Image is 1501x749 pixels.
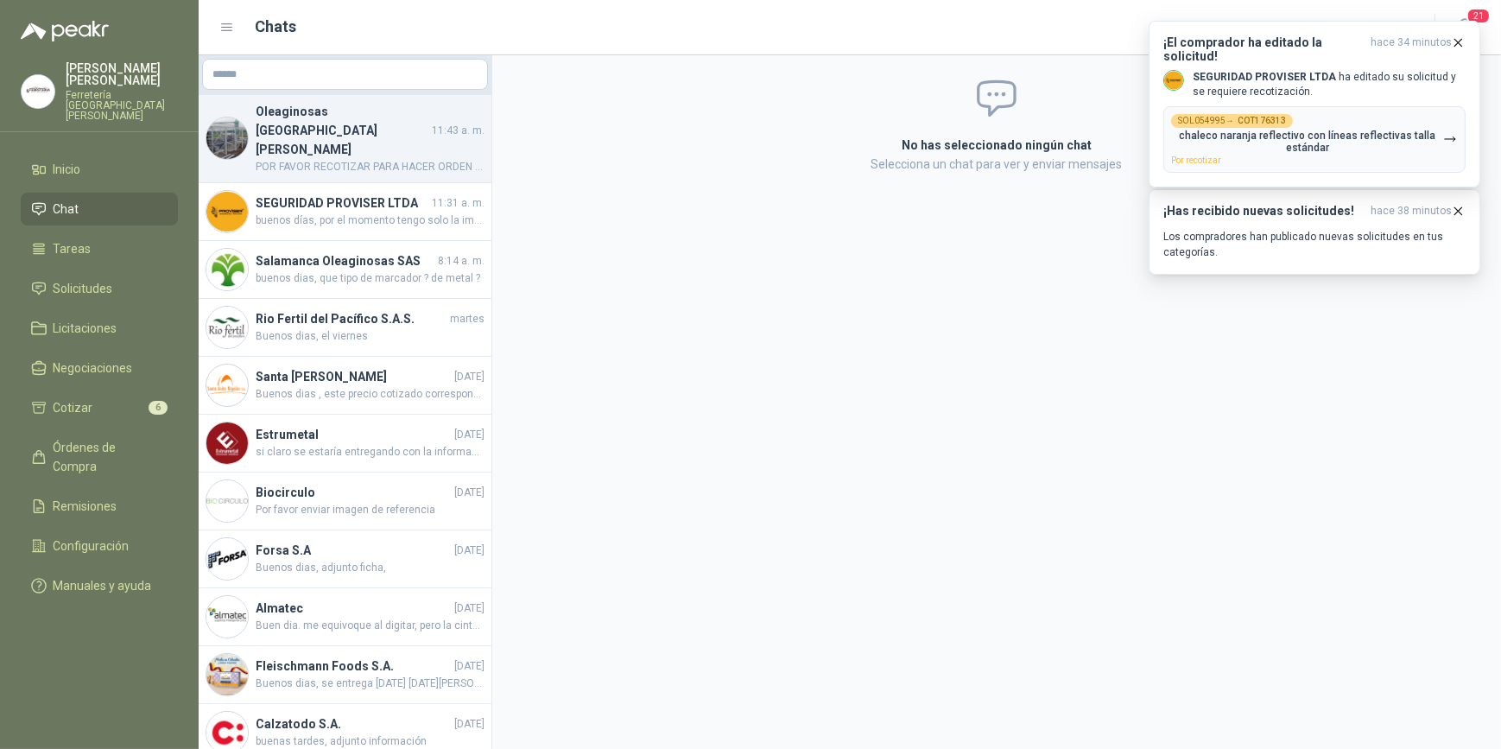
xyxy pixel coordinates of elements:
[206,538,248,580] img: Company Logo
[199,473,491,530] a: Company LogoBiocirculo[DATE]Por favor enviar imagen de referencia
[454,658,484,675] span: [DATE]
[256,502,484,518] span: Por favor enviar imagen de referencia
[256,15,297,39] h1: Chats
[432,123,484,139] span: 11:43 a. m.
[454,485,484,501] span: [DATE]
[695,136,1298,155] h2: No has seleccionado ningún chat
[450,311,484,327] span: martes
[1163,229,1466,260] p: Los compradores han publicado nuevas solicitudes en tus categorías.
[432,195,484,212] span: 11:31 a. m.
[256,676,484,692] span: Buenos dias, se entrega [DATE] [DATE][PERSON_NAME]
[1163,35,1364,63] h3: ¡El comprador ha editado la solicitud!
[66,62,178,86] p: [PERSON_NAME] [PERSON_NAME]
[149,401,168,415] span: 6
[256,194,428,213] h4: SEGURIDAD PROVISER LTDA
[256,251,434,270] h4: Salamanca Oleaginosas SAS
[54,279,113,298] span: Solicitudes
[21,272,178,305] a: Solicitudes
[199,95,491,183] a: Company LogoOleaginosas [GEOGRAPHIC_DATA][PERSON_NAME]11:43 a. m.POR FAVOR RECOTIZAR PARA HACER O...
[256,657,451,676] h4: Fleischmann Foods S.A.
[199,183,491,241] a: Company LogoSEGURIDAD PROVISER LTDA11:31 a. m.buenos días, por el momento tengo solo la imagen po...
[21,193,178,225] a: Chat
[256,425,451,444] h4: Estrumetal
[1149,21,1480,187] button: ¡El comprador ha editado la solicitud!hace 34 minutos Company LogoSEGURIDAD PROVISER LTDA ha edit...
[206,249,248,290] img: Company Logo
[54,497,117,516] span: Remisiones
[21,569,178,602] a: Manuales y ayuda
[256,213,484,229] span: buenos días, por el momento tengo solo la imagen porque se mandan a fabricar
[1171,156,1221,165] span: Por recotizar
[199,646,491,704] a: Company LogoFleischmann Foods S.A.[DATE]Buenos dias, se entrega [DATE] [DATE][PERSON_NAME]
[1149,189,1480,275] button: ¡Has recibido nuevas solicitudes!hace 38 minutos Los compradores han publicado nuevas solicitudes...
[21,232,178,265] a: Tareas
[199,357,491,415] a: Company LogoSanta [PERSON_NAME][DATE]Buenos dias , este precio cotizado corresponde a promocion d...
[1163,106,1466,173] button: SOL054995→COT176313chaleco naranja reflectivo con líneas reflectivas talla estándarPor recotizar
[256,102,428,159] h4: Oleaginosas [GEOGRAPHIC_DATA][PERSON_NAME]
[21,312,178,345] a: Licitaciones
[206,307,248,348] img: Company Logo
[438,253,484,270] span: 8:14 a. m.
[256,159,484,175] span: POR FAVOR RECOTIZAR PARA HACER ORDEN DE COMPRA.
[199,241,491,299] a: Company LogoSalamanca Oleaginosas SAS8:14 a. m.buenos dias, que tipo de marcador ? de metal ?
[21,490,178,523] a: Remisiones
[66,90,178,121] p: Ferretería [GEOGRAPHIC_DATA][PERSON_NAME]
[199,530,491,588] a: Company LogoForsa S.A[DATE]Buenos dias, adjunto ficha,
[1371,35,1452,63] span: hace 34 minutos
[21,153,178,186] a: Inicio
[206,365,248,406] img: Company Logo
[256,367,451,386] h4: Santa [PERSON_NAME]
[1164,71,1183,90] img: Company Logo
[256,599,451,618] h4: Almatec
[1163,204,1364,219] h3: ¡Has recibido nuevas solicitudes!
[256,270,484,287] span: buenos dias, que tipo de marcador ? de metal ?
[454,600,484,617] span: [DATE]
[256,560,484,576] span: Buenos dias, adjunto ficha,
[54,200,79,219] span: Chat
[256,386,484,403] span: Buenos dias , este precio cotizado corresponde a promocion de Julio , ya en agosto el precio es d...
[206,191,248,232] img: Company Logo
[21,431,178,483] a: Órdenes de Compra
[54,160,81,179] span: Inicio
[21,530,178,562] a: Configuración
[206,654,248,695] img: Company Logo
[256,444,484,460] span: si claro se estaría entregando con la información requerida pero seria por un monto mínimo de des...
[256,328,484,345] span: Buenos dias, el viernes
[1171,114,1293,128] div: SOL054995 →
[1371,204,1452,219] span: hace 38 minutos
[22,75,54,108] img: Company Logo
[256,483,451,502] h4: Biocirculo
[21,391,178,424] a: Cotizar6
[695,155,1298,174] p: Selecciona un chat para ver y enviar mensajes
[21,352,178,384] a: Negociaciones
[1449,12,1480,43] button: 21
[54,359,133,378] span: Negociaciones
[54,438,161,476] span: Órdenes de Compra
[256,618,484,634] span: Buen dia. me equivoque al digitar, pero la cinta es de 500 mts, el precio esta tal como me lo die...
[454,716,484,733] span: [DATE]
[199,415,491,473] a: Company LogoEstrumetal[DATE]si claro se estaría entregando con la información requerida pero seri...
[1466,8,1491,24] span: 21
[1193,70,1466,99] p: ha editado su solicitud y se requiere recotización.
[21,21,109,41] img: Logo peakr
[54,398,93,417] span: Cotizar
[54,536,130,555] span: Configuración
[256,309,446,328] h4: Rio Fertil del Pacífico S.A.S.
[1193,71,1336,83] b: SEGURIDAD PROVISER LTDA
[454,543,484,559] span: [DATE]
[54,576,152,595] span: Manuales y ayuda
[206,480,248,522] img: Company Logo
[206,596,248,638] img: Company Logo
[256,541,451,560] h4: Forsa S.A
[206,422,248,464] img: Company Logo
[199,588,491,646] a: Company LogoAlmatec[DATE]Buen dia. me equivoque al digitar, pero la cinta es de 500 mts, el preci...
[206,117,248,159] img: Company Logo
[454,427,484,443] span: [DATE]
[54,319,117,338] span: Licitaciones
[454,369,484,385] span: [DATE]
[199,299,491,357] a: Company LogoRio Fertil del Pacífico S.A.S.martesBuenos dias, el viernes
[1238,117,1286,125] b: COT176313
[54,239,92,258] span: Tareas
[1171,130,1443,154] p: chaleco naranja reflectivo con líneas reflectivas talla estándar
[256,714,451,733] h4: Calzatodo S.A.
